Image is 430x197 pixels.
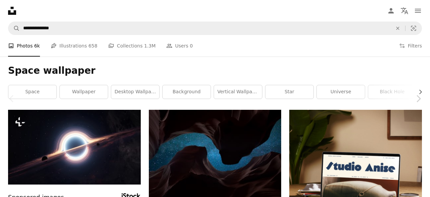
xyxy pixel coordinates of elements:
[8,65,422,77] h1: Space wallpaper
[8,110,141,185] img: an artist's impression of a black hole in space
[8,22,20,35] button: Search Unsplash
[390,22,405,35] button: Clear
[60,85,108,99] a: wallpaper
[399,35,422,57] button: Filters
[398,4,411,18] button: Language
[163,85,211,99] a: background
[384,4,398,18] a: Log in / Sign up
[166,35,193,57] a: Users 0
[411,4,425,18] button: Menu
[406,66,430,131] a: Next
[8,22,422,35] form: Find visuals sitewide
[265,85,313,99] a: star
[8,7,16,15] a: Home — Unsplash
[8,85,56,99] a: space
[88,42,97,50] span: 658
[190,42,193,50] span: 0
[149,151,282,157] a: blue starry night
[8,144,141,150] a: an artist's impression of a black hole in space
[111,85,159,99] a: desktop wallpaper
[108,35,156,57] a: Collections 1.3M
[405,22,422,35] button: Visual search
[368,85,416,99] a: black hole
[317,85,365,99] a: universe
[214,85,262,99] a: vertical wallpaper
[51,35,97,57] a: Illustrations 658
[144,42,156,50] span: 1.3M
